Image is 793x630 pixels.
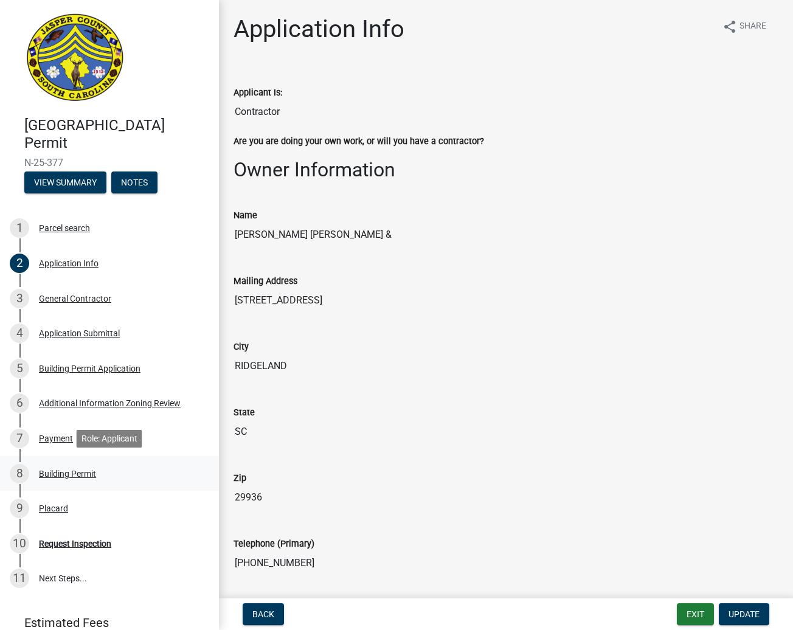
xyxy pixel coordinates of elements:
[252,609,274,619] span: Back
[39,399,181,407] div: Additional Information Zoning Review
[24,13,126,104] img: Jasper County, South Carolina
[677,603,714,625] button: Exit
[24,178,106,188] wm-modal-confirm: Summary
[111,171,158,193] button: Notes
[10,289,29,308] div: 3
[24,117,209,152] h4: [GEOGRAPHIC_DATA] Permit
[10,218,29,238] div: 1
[234,89,282,97] label: Applicant Is:
[10,429,29,448] div: 7
[10,499,29,518] div: 9
[24,157,195,168] span: N-25-377
[10,324,29,343] div: 4
[10,359,29,378] div: 5
[10,393,29,413] div: 6
[10,254,29,273] div: 2
[234,409,255,417] label: State
[234,540,314,549] label: Telephone (Primary)
[234,15,404,44] h1: Application Info
[39,364,140,373] div: Building Permit Application
[234,474,246,483] label: Zip
[39,224,90,232] div: Parcel search
[77,430,142,448] div: Role: Applicant
[729,609,760,619] span: Update
[39,329,120,337] div: Application Submittal
[39,294,111,303] div: General Contractor
[39,434,73,443] div: Payment
[713,15,776,38] button: shareShare
[234,158,778,181] h2: Owner Information
[24,171,106,193] button: View Summary
[10,534,29,553] div: 10
[10,464,29,483] div: 8
[739,19,766,34] span: Share
[243,603,284,625] button: Back
[722,19,737,34] i: share
[111,178,158,188] wm-modal-confirm: Notes
[39,259,99,268] div: Application Info
[10,569,29,588] div: 11
[234,212,257,220] label: Name
[234,137,484,146] label: Are you are doing your own work, or will you have a contractor?
[719,603,769,625] button: Update
[234,343,249,351] label: City
[234,277,297,286] label: Mailing Address
[39,469,96,478] div: Building Permit
[39,504,68,513] div: Placard
[39,539,111,548] div: Request Inspection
